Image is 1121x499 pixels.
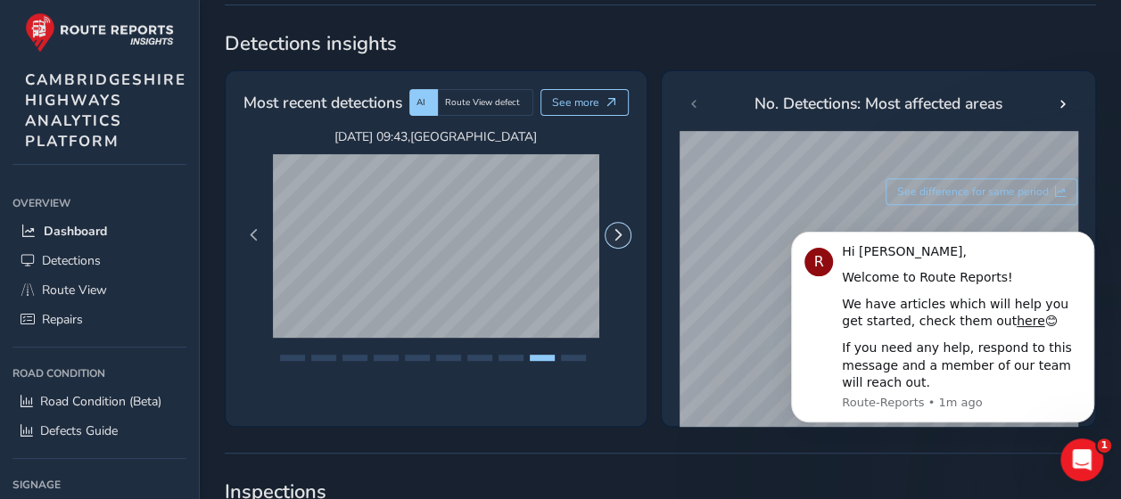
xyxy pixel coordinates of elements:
[1060,438,1103,481] iframe: Intercom live chat
[438,89,533,116] div: Route View defect
[499,355,523,361] button: Page 8
[311,355,336,361] button: Page 2
[405,355,430,361] button: Page 5
[886,178,1078,205] button: See difference for same period
[754,92,1002,115] span: No. Detections: Most affected areas
[12,471,186,498] div: Signage
[416,96,425,109] span: AI
[12,217,186,246] a: Dashboard
[12,190,186,217] div: Overview
[40,393,161,410] span: Road Condition (Beta)
[273,128,599,145] span: [DATE] 09:43 , [GEOGRAPHIC_DATA]
[897,184,1049,199] span: See difference for same period
[445,96,520,109] span: Route View defect
[42,311,83,328] span: Repairs
[242,223,267,248] button: Previous Page
[764,205,1121,451] iframe: Intercom notifications message
[530,355,555,361] button: Page 9
[25,12,174,53] img: rr logo
[40,422,118,439] span: Defects Guide
[12,305,186,334] a: Repairs
[606,223,631,248] button: Next Page
[12,416,186,446] a: Defects Guide
[42,252,101,269] span: Detections
[42,282,107,299] span: Route View
[12,387,186,416] a: Road Condition (Beta)
[342,355,367,361] button: Page 3
[467,355,492,361] button: Page 7
[25,70,186,151] span: CAMBRIDGESHIRE HIGHWAYS ANALYTICS PLATFORM
[561,355,586,361] button: Page 10
[280,355,305,361] button: Page 1
[409,89,438,116] div: AI
[540,89,629,116] button: See more
[44,223,107,240] span: Dashboard
[552,95,599,110] span: See more
[374,355,399,361] button: Page 4
[436,355,461,361] button: Page 6
[12,360,186,387] div: Road Condition
[225,30,1096,57] span: Detections insights
[1097,438,1111,453] span: 1
[243,91,402,114] span: Most recent detections
[12,275,186,305] a: Route View
[12,246,186,275] a: Detections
